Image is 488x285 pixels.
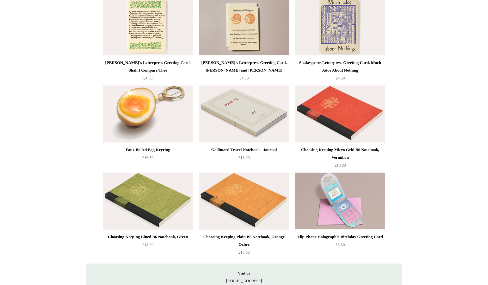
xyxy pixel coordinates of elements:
a: [PERSON_NAME]'s Letterpress Greeting Card, Shall I Compare Thee £4.50 [103,59,193,85]
a: Choosing Keeping Lined B6 Notebook, Green Choosing Keeping Lined B6 Notebook, Green [103,173,193,230]
a: [PERSON_NAME]'s Letterpress Greeting Card, [PERSON_NAME] and [PERSON_NAME] £4.50 [199,59,289,85]
a: Faux Boiled Egg Keyring £16.50 [103,146,193,172]
div: Faux Boiled Egg Keyring [105,146,191,154]
div: [PERSON_NAME]'s Letterpress Greeting Card, [PERSON_NAME] and [PERSON_NAME] [201,59,287,74]
a: Flip Phone Holographic Birthday Greeting Card Flip Phone Holographic Birthday Greeting Card [295,173,385,230]
div: Gallimard Travel Notebook - Journal [201,146,287,154]
span: £18.00 [238,250,250,255]
a: Choosing Keeping Plain B6 Notebook, Orange Ochre Choosing Keeping Plain B6 Notebook, Orange Ochre [199,173,289,230]
div: Shakespeare Letterpress Greeting Card, Much Adoe About Nothing [297,59,383,74]
div: Choosing Keeping Lined B6 Notebook, Green [105,233,191,241]
strong: Visit us [238,271,250,275]
span: £4.50 [239,76,249,80]
img: Choosing Keeping Lined B6 Notebook, Green [103,173,193,230]
div: Choosing Keeping Plain B6 Notebook, Orange Ochre [201,233,287,248]
span: £16.50 [142,155,154,160]
a: Gallimard Travel Notebook - Journal £18.00 [199,146,289,172]
img: Choosing Keeping Micro Grid B6 Notebook, Vermilion [295,85,385,142]
a: Faux Boiled Egg Keyring Faux Boiled Egg Keyring [103,85,193,142]
span: £6.50 [336,242,345,247]
a: Choosing Keeping Micro Grid B6 Notebook, Vermilion Choosing Keeping Micro Grid B6 Notebook, Vermi... [295,85,385,142]
span: £18.00 [142,242,154,247]
a: Flip Phone Holographic Birthday Greeting Card £6.50 [295,233,385,259]
div: Flip Phone Holographic Birthday Greeting Card [297,233,383,241]
div: [PERSON_NAME]'s Letterpress Greeting Card, Shall I Compare Thee [105,59,191,74]
img: Choosing Keeping Plain B6 Notebook, Orange Ochre [199,173,289,230]
div: Choosing Keeping Micro Grid B6 Notebook, Vermilion [297,146,383,161]
a: Choosing Keeping Plain B6 Notebook, Orange Ochre £18.00 [199,233,289,259]
img: Flip Phone Holographic Birthday Greeting Card [295,173,385,230]
a: Shakespeare Letterpress Greeting Card, Much Adoe About Nothing £4.50 [295,59,385,85]
a: Choosing Keeping Lined B6 Notebook, Green £18.00 [103,233,193,259]
span: £4.50 [143,76,152,80]
img: Gallimard Travel Notebook - Journal [199,85,289,142]
span: £4.50 [336,76,345,80]
a: Choosing Keeping Micro Grid B6 Notebook, Vermilion £18.00 [295,146,385,172]
img: Faux Boiled Egg Keyring [103,85,193,142]
span: £18.00 [238,155,250,160]
a: Gallimard Travel Notebook - Journal Gallimard Travel Notebook - Journal [199,85,289,142]
span: £18.00 [335,163,346,168]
